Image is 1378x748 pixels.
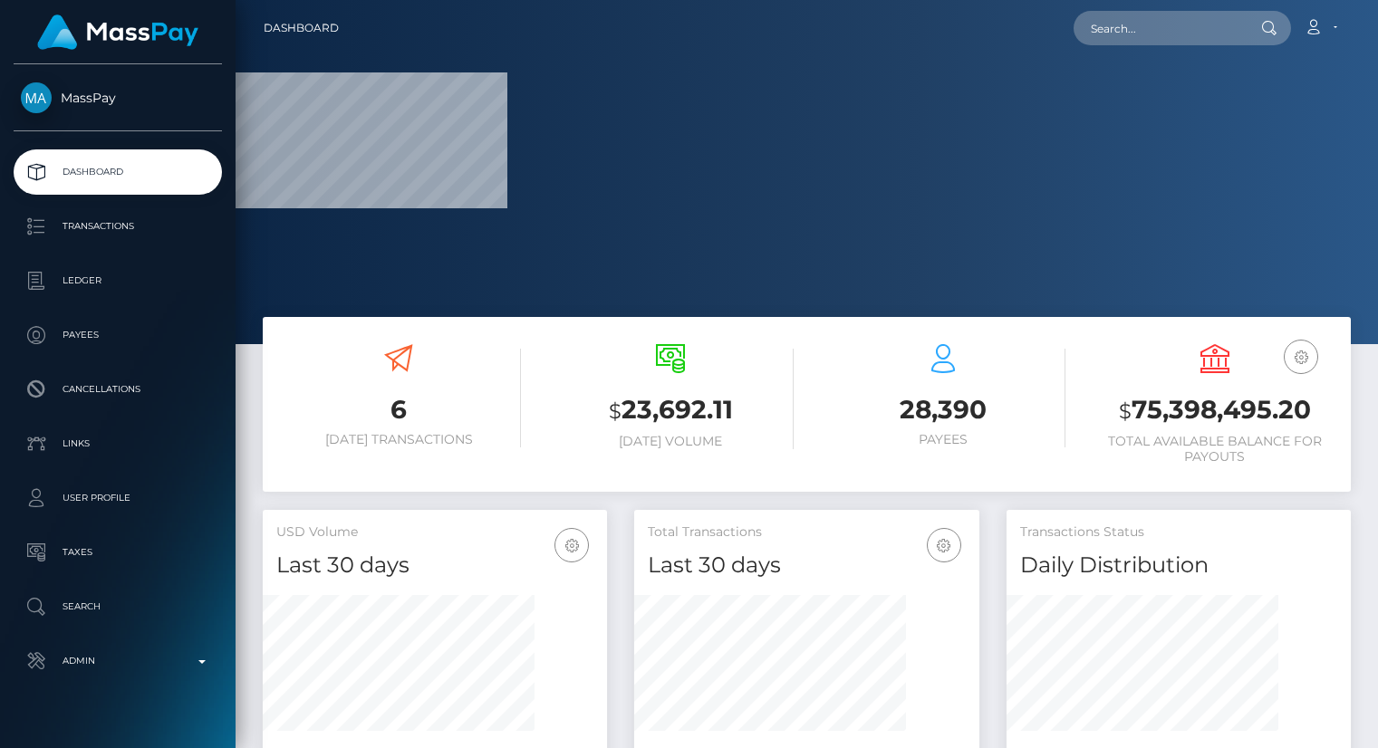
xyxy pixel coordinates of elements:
[821,432,1065,447] h6: Payees
[21,321,215,349] p: Payees
[276,550,593,581] h4: Last 30 days
[821,392,1065,427] h3: 28,390
[21,484,215,512] p: User Profile
[14,258,222,303] a: Ledger
[276,392,521,427] h3: 6
[648,523,965,542] h5: Total Transactions
[1020,523,1337,542] h5: Transactions Status
[1119,398,1132,424] small: $
[276,523,593,542] h5: USD Volume
[21,376,215,403] p: Cancellations
[14,638,222,684] a: Admin
[1074,11,1244,45] input: Search...
[548,434,793,449] h6: [DATE] Volume
[609,398,622,424] small: $
[14,584,222,629] a: Search
[14,421,222,466] a: Links
[276,432,521,447] h6: [DATE] Transactions
[648,550,965,581] h4: Last 30 days
[1093,434,1337,465] h6: Total Available Balance for Payouts
[21,430,215,457] p: Links
[14,204,222,249] a: Transactions
[14,367,222,412] a: Cancellations
[14,90,222,106] span: MassPay
[264,9,339,47] a: Dashboard
[548,392,793,429] h3: 23,692.11
[1020,550,1337,581] h4: Daily Distribution
[21,647,215,675] p: Admin
[14,530,222,575] a: Taxes
[1093,392,1337,429] h3: 75,398,495.20
[37,14,198,50] img: MassPay Logo
[21,82,52,113] img: MassPay
[14,475,222,521] a: User Profile
[21,213,215,240] p: Transactions
[21,539,215,566] p: Taxes
[14,149,222,195] a: Dashboard
[21,158,215,186] p: Dashboard
[21,593,215,620] p: Search
[21,267,215,294] p: Ledger
[14,312,222,358] a: Payees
